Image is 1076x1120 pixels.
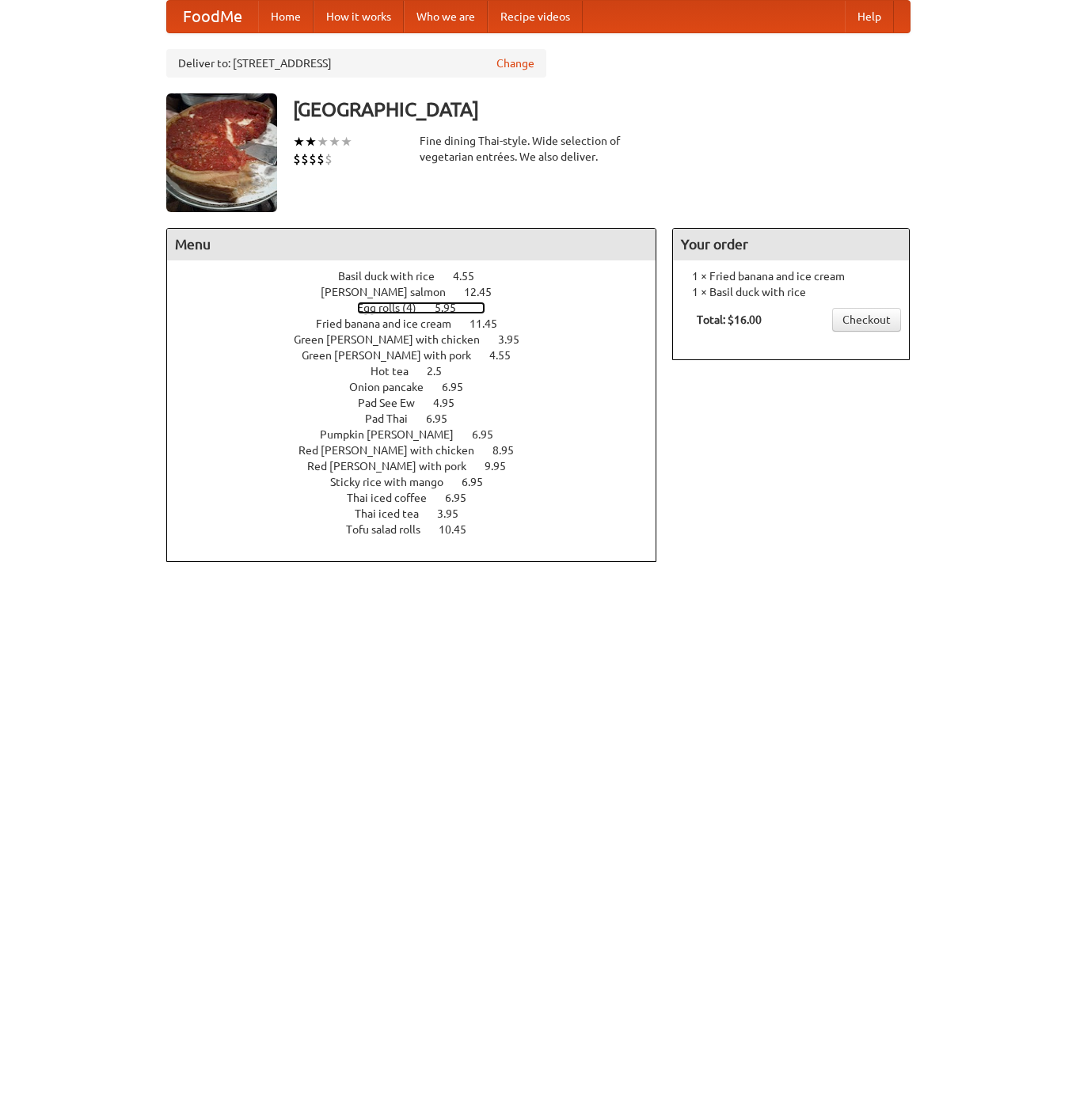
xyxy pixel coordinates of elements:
[316,317,527,330] a: Fried banana and ice cream 11.45
[167,1,258,32] a: FoodMe
[301,150,309,168] li: $
[309,150,317,168] li: $
[293,133,305,150] li: ★
[338,270,451,283] span: Basil duck with rice
[347,492,443,504] span: Thai iced coffee
[464,286,508,298] span: 12.45
[697,313,762,326] b: Total: $16.00
[404,1,488,32] a: Who we are
[167,229,656,260] h4: Menu
[488,1,583,32] a: Recipe videos
[294,333,496,346] span: Green [PERSON_NAME] with chicken
[357,302,432,314] span: Egg rolls (4)
[498,333,535,346] span: 3.95
[439,523,482,536] span: 10.45
[358,397,431,409] span: Pad See Ew
[349,381,439,393] span: Onion pancake
[355,507,488,520] a: Thai iced tea 3.95
[325,150,333,168] li: $
[320,428,523,441] a: Pumpkin [PERSON_NAME] 6.95
[472,428,509,441] span: 6.95
[321,286,521,298] a: [PERSON_NAME] salmon 12.45
[371,365,471,378] a: Hot tea 2.5
[496,55,534,71] a: Change
[293,150,301,168] li: $
[320,428,470,441] span: Pumpkin [PERSON_NAME]
[347,492,496,504] a: Thai iced coffee 6.95
[445,492,482,504] span: 6.95
[302,349,540,362] a: Green [PERSON_NAME] with pork 4.55
[492,444,530,457] span: 8.95
[329,133,340,150] li: ★
[314,1,404,32] a: How it works
[346,523,496,536] a: Tofu salad rolls 10.45
[453,270,490,283] span: 4.55
[258,1,314,32] a: Home
[298,444,543,457] a: Red [PERSON_NAME] with chicken 8.95
[166,93,277,212] img: angular.jpg
[293,93,911,125] h3: [GEOGRAPHIC_DATA]
[298,444,490,457] span: Red [PERSON_NAME] with chicken
[349,381,492,393] a: Onion pancake 6.95
[371,365,424,378] span: Hot tea
[433,397,470,409] span: 4.95
[330,476,512,488] a: Sticky rice with mango 6.95
[317,150,325,168] li: $
[845,1,894,32] a: Help
[316,317,467,330] span: Fried banana and ice cream
[832,308,901,332] a: Checkout
[302,349,487,362] span: Green [PERSON_NAME] with pork
[442,381,479,393] span: 6.95
[330,476,459,488] span: Sticky rice with mango
[305,133,317,150] li: ★
[365,412,477,425] a: Pad Thai 6.95
[355,507,435,520] span: Thai iced tea
[673,229,909,260] h4: Your order
[470,317,513,330] span: 11.45
[365,412,424,425] span: Pad Thai
[357,302,485,314] a: Egg rolls (4) 5.95
[294,333,549,346] a: Green [PERSON_NAME] with chicken 3.95
[485,460,522,473] span: 9.95
[358,397,484,409] a: Pad See Ew 4.95
[426,412,463,425] span: 6.95
[346,523,436,536] span: Tofu salad rolls
[435,302,472,314] span: 5.95
[307,460,535,473] a: Red [PERSON_NAME] with pork 9.95
[681,284,901,300] li: 1 × Basil duck with rice
[420,133,657,165] div: Fine dining Thai-style. Wide selection of vegetarian entrées. We also deliver.
[681,268,901,284] li: 1 × Fried banana and ice cream
[338,270,504,283] a: Basil duck with rice 4.55
[340,133,352,150] li: ★
[166,49,546,78] div: Deliver to: [STREET_ADDRESS]
[437,507,474,520] span: 3.95
[307,460,482,473] span: Red [PERSON_NAME] with pork
[462,476,499,488] span: 6.95
[321,286,462,298] span: [PERSON_NAME] salmon
[427,365,458,378] span: 2.5
[317,133,329,150] li: ★
[489,349,527,362] span: 4.55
